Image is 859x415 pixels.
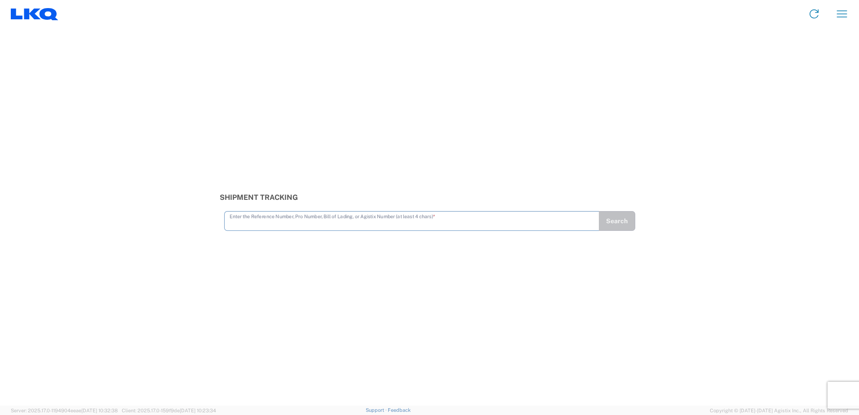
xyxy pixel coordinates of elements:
[11,408,118,413] span: Server: 2025.17.0-1194904eeae
[366,407,388,413] a: Support
[710,406,848,415] span: Copyright © [DATE]-[DATE] Agistix Inc., All Rights Reserved
[180,408,216,413] span: [DATE] 10:23:34
[81,408,118,413] span: [DATE] 10:32:38
[220,193,640,202] h3: Shipment Tracking
[388,407,411,413] a: Feedback
[122,408,216,413] span: Client: 2025.17.0-159f9de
